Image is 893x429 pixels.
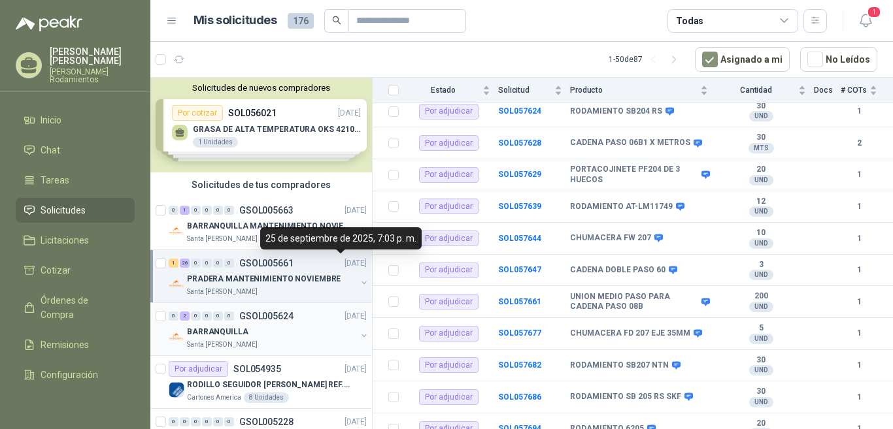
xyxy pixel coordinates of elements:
[716,101,806,112] b: 30
[16,392,135,417] a: Manuales y ayuda
[570,233,651,244] b: CHUMACERA FW 207
[407,78,498,103] th: Estado
[498,202,541,211] a: SOL057639
[716,165,806,175] b: 20
[169,255,369,297] a: 1 26 0 0 0 0 GSOL005661[DATE] Company LogoPRADERA MANTENIMIENTO NOVIEMBRESanta [PERSON_NAME]
[41,338,89,352] span: Remisiones
[187,234,258,244] p: Santa [PERSON_NAME]
[169,202,369,244] a: 0 1 0 0 0 0 GSOL005663[DATE] Company LogoBARRANQUILLA MANTENIMIENTO NOVIEMBRESanta [PERSON_NAME]
[187,379,350,391] p: RODILLO SEGUIDOR [PERSON_NAME] REF. NATV-17-PPA [PERSON_NAME]
[800,47,877,72] button: No Leídos
[570,265,666,276] b: CADENA DOBLE PASO 60
[749,397,773,407] div: UND
[156,83,367,93] button: Solicitudes de nuevos compradores
[419,262,479,278] div: Por adjudicar
[841,137,877,150] b: 2
[498,328,541,338] a: SOL057677
[749,143,774,153] div: MTS
[213,417,223,426] div: 0
[570,360,669,371] b: RODAMIENTO SB207 NTN
[749,206,773,217] div: UND
[213,311,223,321] div: 0
[841,105,877,118] b: 1
[224,206,234,215] div: 0
[716,387,806,397] b: 30
[498,297,541,306] a: SOL057661
[191,206,201,215] div: 0
[224,311,234,321] div: 0
[716,78,814,103] th: Cantidad
[16,228,135,253] a: Licitaciones
[716,86,796,95] span: Cantidad
[841,359,877,372] b: 1
[345,204,367,217] p: [DATE]
[169,417,178,426] div: 0
[498,360,541,370] a: SOL057682
[16,168,135,193] a: Tareas
[419,389,479,405] div: Por adjudicar
[419,135,479,151] div: Por adjudicar
[239,417,294,426] p: GSOL005228
[570,392,681,402] b: RODAMIENTO SB 205 RS SKF
[854,9,877,33] button: 1
[16,108,135,133] a: Inicio
[407,86,480,95] span: Estado
[180,206,190,215] div: 1
[202,206,212,215] div: 0
[498,234,541,243] a: SOL057644
[213,206,223,215] div: 0
[41,143,60,157] span: Chat
[169,223,184,239] img: Company Logo
[244,392,289,403] div: 8 Unidades
[419,199,479,214] div: Por adjudicar
[224,417,234,426] div: 0
[716,260,806,270] b: 3
[716,291,806,302] b: 200
[332,16,341,25] span: search
[187,392,241,403] p: Cartones America
[16,138,135,163] a: Chat
[498,86,552,95] span: Solicitud
[716,355,806,366] b: 30
[41,263,71,278] span: Cotizar
[16,362,135,387] a: Configuración
[239,311,294,321] p: GSOL005624
[41,368,98,382] span: Configuración
[676,14,703,28] div: Todas
[169,308,369,350] a: 0 2 0 0 0 0 GSOL005624[DATE] Company LogoBARRANQUILLASanta [PERSON_NAME]
[187,326,248,338] p: BARRANQUILLA
[41,203,86,217] span: Solicitudes
[498,138,541,148] a: SOL057628
[233,364,281,373] p: SOL054935
[841,264,877,276] b: 1
[867,6,881,18] span: 1
[716,323,806,334] b: 5
[288,13,314,29] span: 176
[41,173,69,187] span: Tareas
[716,228,806,238] b: 10
[498,392,541,402] a: SOL057686
[609,49,684,70] div: 1 - 50 de 87
[202,259,212,268] div: 0
[841,232,877,245] b: 1
[841,391,877,404] b: 1
[41,233,89,247] span: Licitaciones
[187,287,258,297] p: Santa [PERSON_NAME]
[50,47,135,65] p: [PERSON_NAME] [PERSON_NAME]
[716,419,806,429] b: 20
[191,259,201,268] div: 0
[498,170,541,179] a: SOL057629
[498,106,541,116] a: SOL057624
[41,293,122,322] span: Órdenes de Compra
[169,382,184,398] img: Company Logo
[260,227,422,249] div: 25 de septiembre de 2025, 7:03 p. m.
[180,311,190,321] div: 2
[191,311,201,321] div: 0
[150,356,372,409] a: Por adjudicarSOL054935[DATE] Company LogoRODILLO SEGUIDOR [PERSON_NAME] REF. NATV-17-PPA [PERSON_...
[180,259,190,268] div: 26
